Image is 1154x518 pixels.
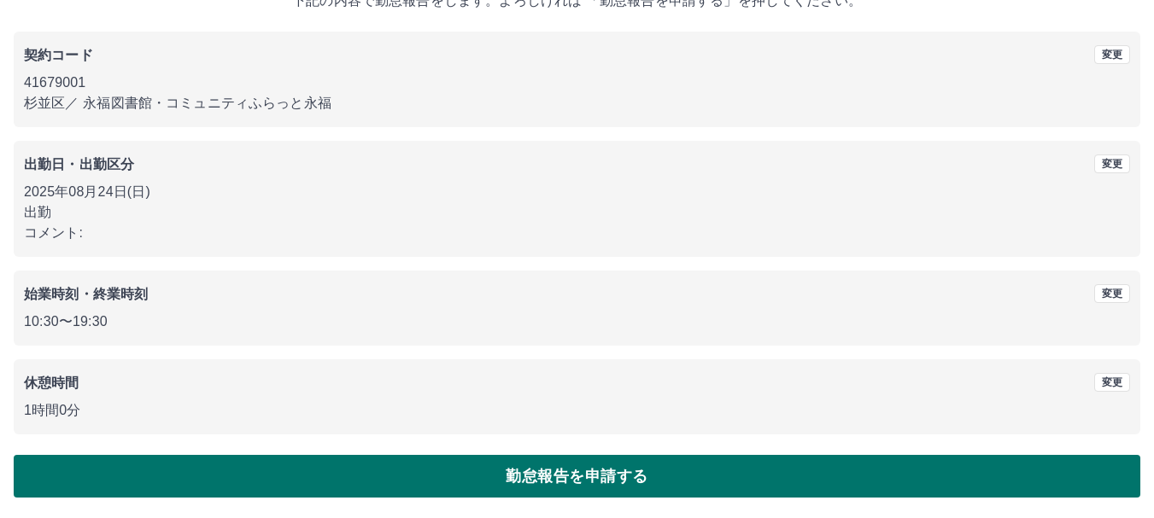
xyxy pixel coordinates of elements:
p: 出勤 [24,202,1130,223]
b: 出勤日・出勤区分 [24,157,134,172]
p: 1時間0分 [24,400,1130,421]
button: 変更 [1094,284,1130,303]
button: 変更 [1094,373,1130,392]
b: 契約コード [24,48,93,62]
button: 変更 [1094,154,1130,173]
p: 2025年08月24日(日) [24,182,1130,202]
button: 変更 [1094,45,1130,64]
button: 勤怠報告を申請する [14,455,1140,498]
p: コメント: [24,223,1130,243]
b: 休憩時間 [24,375,79,390]
p: 杉並区 ／ 永福図書館・コミュニティふらっと永福 [24,93,1130,113]
p: 10:30 〜 19:30 [24,311,1130,332]
b: 始業時刻・終業時刻 [24,287,148,301]
p: 41679001 [24,73,1130,93]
